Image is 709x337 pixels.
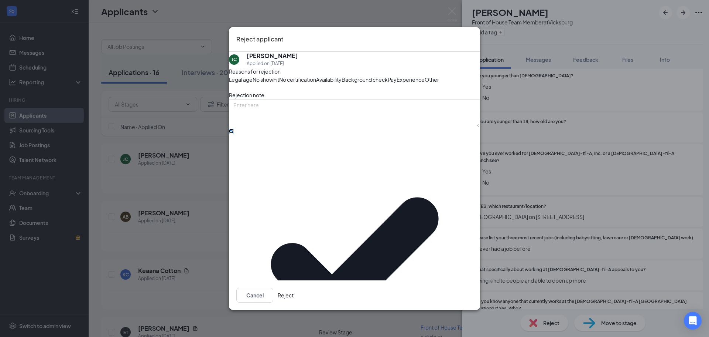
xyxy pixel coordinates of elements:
span: Fit [273,75,279,84]
div: Applied on [DATE] [247,60,298,67]
span: Availability [316,75,342,84]
h5: [PERSON_NAME] [247,52,298,60]
h3: Reject applicant [236,34,283,44]
span: No show [253,75,273,84]
span: Rejection note [229,92,264,98]
div: Open Intercom Messenger [684,312,702,330]
button: Cancel [236,288,273,303]
span: Background check [342,75,388,84]
span: Reasons for rejection [229,68,281,75]
span: Other [425,75,439,84]
span: Experience [397,75,425,84]
span: Legal age [229,75,253,84]
span: No certification [279,75,316,84]
span: Pay [388,75,397,84]
div: JC [232,56,237,63]
button: Reject [278,288,294,303]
